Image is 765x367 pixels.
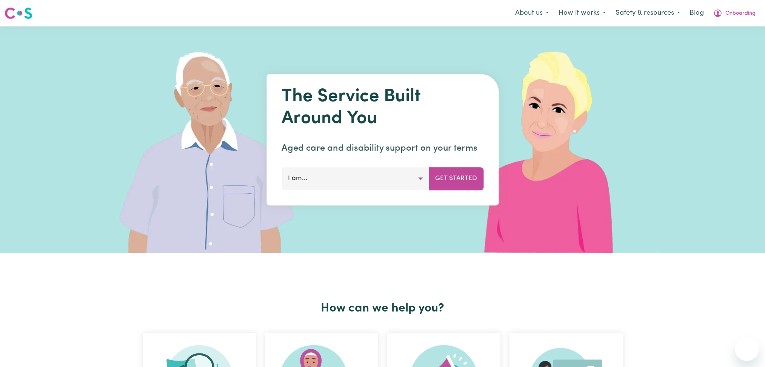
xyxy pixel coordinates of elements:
iframe: Button to launch messaging window [735,337,759,361]
button: About us [510,5,554,21]
button: Get Started [429,167,483,190]
span: Onboarding [725,9,756,18]
button: I am... [282,167,429,190]
h2: How can we help you? [138,301,627,316]
a: Blog [685,5,708,22]
img: Careseekers logo [5,6,32,20]
p: Aged care and disability support on your terms [282,142,483,155]
button: How it works [554,5,611,21]
button: Safety & resources [611,5,685,21]
h1: The Service Built Around You [282,86,483,130]
a: Careseekers logo [5,5,32,22]
button: My Account [708,5,760,21]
